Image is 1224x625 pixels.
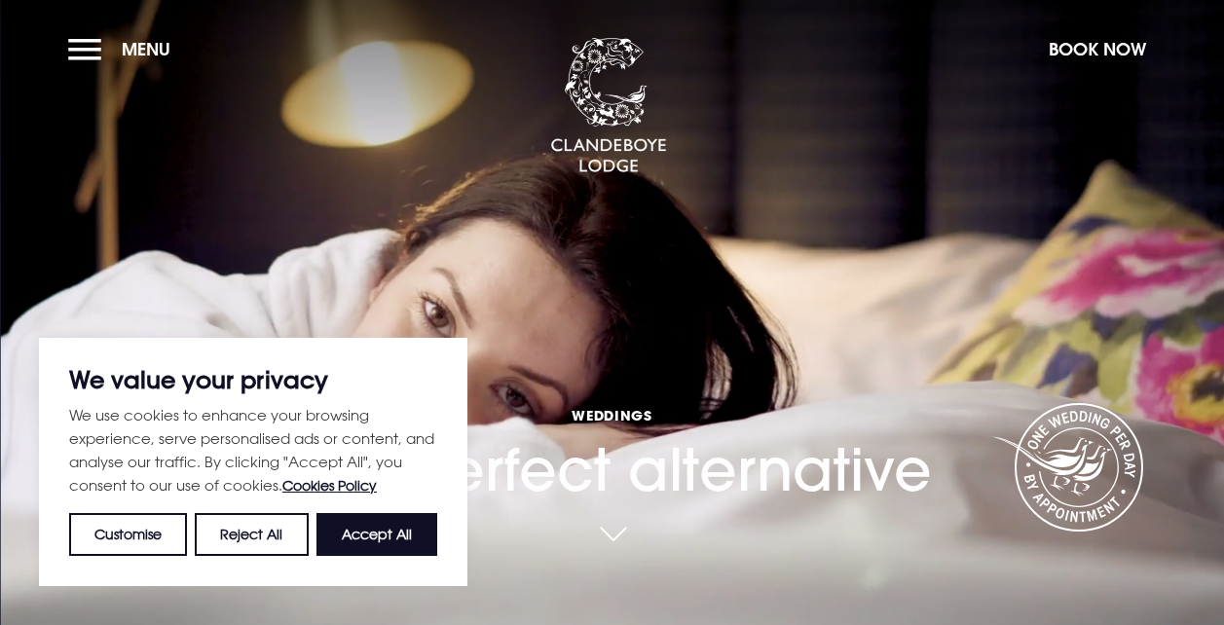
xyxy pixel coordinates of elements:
h1: The perfect alternative [292,328,932,504]
p: We use cookies to enhance your browsing experience, serve personalised ads or content, and analys... [69,403,437,497]
span: Weddings [292,406,932,424]
a: Cookies Policy [282,477,377,494]
button: Accept All [316,513,437,556]
span: Menu [122,38,170,60]
img: Clandeboye Lodge [550,38,667,174]
div: We value your privacy [39,338,467,586]
button: Book Now [1039,28,1156,70]
button: Customise [69,513,187,556]
p: We value your privacy [69,368,437,391]
button: Menu [68,28,180,70]
button: Reject All [195,513,308,556]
